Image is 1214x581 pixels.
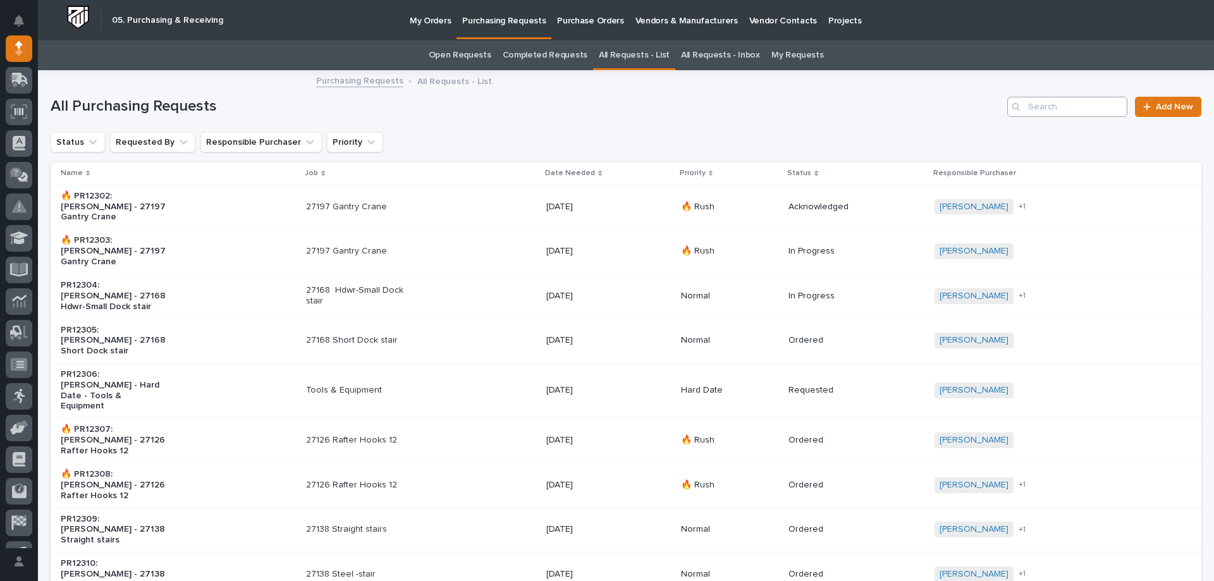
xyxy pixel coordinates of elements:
p: 🔥 Rush [681,435,779,446]
button: Requested By [110,132,195,152]
a: [PERSON_NAME] [940,335,1009,346]
a: All Requests - List [599,40,670,70]
a: [PERSON_NAME] [940,246,1009,257]
a: Purchasing Requests [316,73,403,87]
p: Requested [788,385,894,396]
p: Acknowledged [788,202,894,212]
span: + 1 [1019,203,1026,211]
p: 27168 Hdwr-Small Dock stair [306,285,412,307]
span: + 1 [1019,292,1026,300]
tr: 🔥 PR12307: [PERSON_NAME] - 27126 Rafter Hooks 1227126 Rafter Hooks 12[DATE]🔥 RushOrdered[PERSON_N... [51,418,1201,463]
p: PR12305: [PERSON_NAME] - 27168 Short Dock stair [61,325,166,357]
p: Ordered [788,480,894,491]
p: In Progress [788,246,894,257]
a: Add New [1135,97,1201,117]
p: 27197 Gantry Crane [306,246,412,257]
p: Ordered [788,524,894,535]
a: [PERSON_NAME] [940,569,1009,580]
a: [PERSON_NAME] [940,291,1009,302]
p: Ordered [788,435,894,446]
p: 🔥 PR12302: [PERSON_NAME] - 27197 Gantry Crane [61,191,166,223]
p: 🔥 PR12307: [PERSON_NAME] - 27126 Rafter Hooks 12 [61,424,166,456]
p: 🔥 Rush [681,202,779,212]
p: [DATE] [546,246,652,257]
p: Job [305,166,318,180]
p: Normal [681,569,779,580]
p: Hard Date [681,385,779,396]
p: [DATE] [546,569,652,580]
p: 27126 Rafter Hooks 12 [306,480,412,491]
p: Tools & Equipment [306,385,412,396]
button: Notifications [6,8,32,34]
span: + 1 [1019,570,1026,578]
a: Completed Requests [503,40,587,70]
p: [DATE] [546,291,652,302]
p: 27168 Short Dock stair [306,335,412,346]
a: My Requests [771,40,824,70]
p: [DATE] [546,435,652,446]
p: [DATE] [546,202,652,212]
a: All Requests - Inbox [681,40,760,70]
p: [DATE] [546,335,652,346]
tr: PR12305: [PERSON_NAME] - 27168 Short Dock stair27168 Short Dock stair[DATE]NormalOrdered[PERSON_N... [51,318,1201,363]
tr: 🔥 PR12303: [PERSON_NAME] - 27197 Gantry Crane27197 Gantry Crane[DATE]🔥 RushIn Progress[PERSON_NAME] [51,229,1201,274]
p: Responsible Purchaser [933,166,1016,180]
p: Normal [681,524,779,535]
p: 27126 Rafter Hooks 12 [306,435,412,446]
span: + 1 [1019,481,1026,489]
p: [DATE] [546,480,652,491]
p: Name [61,166,83,180]
p: Date Needed [545,166,595,180]
p: In Progress [788,291,894,302]
p: 🔥 PR12308: [PERSON_NAME] - 27126 Rafter Hooks 12 [61,469,166,501]
a: [PERSON_NAME] [940,202,1009,212]
p: [DATE] [546,524,652,535]
button: Priority [327,132,383,152]
p: PR12309: [PERSON_NAME] - 27138 Straight stairs [61,514,166,546]
p: [DATE] [546,385,652,396]
button: Status [51,132,105,152]
a: [PERSON_NAME] [940,385,1009,396]
tr: 🔥 PR12308: [PERSON_NAME] - 27126 Rafter Hooks 1227126 Rafter Hooks 12[DATE]🔥 RushOrdered[PERSON_N... [51,463,1201,508]
tr: PR12306: [PERSON_NAME] - Hard Date - Tools & EquipmentTools & Equipment[DATE]Hard DateRequested[P... [51,363,1201,418]
p: Normal [681,291,779,302]
a: [PERSON_NAME] [940,435,1009,446]
p: 27197 Gantry Crane [306,202,412,212]
p: 27138 Straight stairs [306,524,412,535]
a: Open Requests [429,40,491,70]
p: 🔥 Rush [681,480,779,491]
h2: 05. Purchasing & Receiving [112,15,223,26]
p: Normal [681,335,779,346]
a: [PERSON_NAME] [940,480,1009,491]
p: 🔥 Rush [681,246,779,257]
p: Ordered [788,569,894,580]
p: 🔥 PR12303: [PERSON_NAME] - 27197 Gantry Crane [61,235,166,267]
span: + 1 [1019,526,1026,534]
p: PR12304: [PERSON_NAME] - 27168 Hdwr-Small Dock stair [61,280,166,312]
a: [PERSON_NAME] [940,524,1009,535]
span: Add New [1156,102,1193,111]
img: Workspace Logo [66,6,90,29]
tr: PR12304: [PERSON_NAME] - 27168 Hdwr-Small Dock stair27168 Hdwr-Small Dock stair[DATE]NormalIn Pro... [51,274,1201,319]
h1: All Purchasing Requests [51,97,1002,116]
tr: PR12309: [PERSON_NAME] - 27138 Straight stairs27138 Straight stairs[DATE]NormalOrdered[PERSON_NAM... [51,508,1201,553]
tr: 🔥 PR12302: [PERSON_NAME] - 27197 Gantry Crane27197 Gantry Crane[DATE]🔥 RushAcknowledged[PERSON_NA... [51,185,1201,229]
button: Responsible Purchaser [200,132,322,152]
p: All Requests - List [417,73,492,87]
div: Notifications [16,15,32,35]
p: 27138 Steel -stair [306,569,412,580]
p: Status [787,166,811,180]
input: Search [1007,97,1127,117]
p: PR12306: [PERSON_NAME] - Hard Date - Tools & Equipment [61,369,166,412]
p: Ordered [788,335,894,346]
p: Priority [680,166,706,180]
